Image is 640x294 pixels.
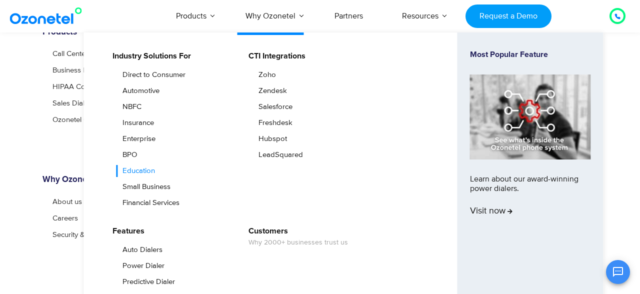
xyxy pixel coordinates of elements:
[52,231,125,238] a: Security & Compliance
[106,50,192,62] a: Industry Solutions For
[116,244,164,256] a: Auto Dialers
[116,260,166,272] a: Power Dialer
[42,175,170,185] h6: Why Ozonetel
[52,198,82,205] a: About us
[252,85,288,97] a: Zendesk
[116,101,143,113] a: NBFC
[470,206,512,217] span: Visit now
[116,133,157,145] a: Enterprise
[470,74,591,159] img: phone-system-min.jpg
[252,117,294,129] a: Freshdesk
[116,85,161,97] a: Automotive
[116,149,138,161] a: BPO
[116,117,155,129] a: Insurance
[606,260,630,284] button: Open chat
[248,238,348,247] span: Why 2000+ businesses trust us
[52,66,129,74] a: Business Phone System
[52,214,78,222] a: Careers
[116,69,187,81] a: Direct to Consumer
[252,101,294,113] a: Salesforce
[52,116,109,123] a: Ozonetel CX Hub
[52,83,146,90] a: HIPAA Compliant Call Center
[252,69,277,81] a: Zoho
[116,197,181,209] a: Financial Services
[52,50,116,57] a: Call Center Solution
[465,4,551,28] a: Request a Demo
[116,276,176,288] a: Predictive Dialer
[242,50,307,62] a: CTI Integrations
[52,99,119,107] a: Sales Dialer Solution
[252,149,304,161] a: LeadSquared
[242,225,349,248] a: CustomersWhy 2000+ businesses trust us
[42,27,170,37] h6: Products
[252,133,288,145] a: Hubspot
[116,181,172,193] a: Small Business
[106,225,146,237] a: Features
[116,165,156,177] a: Education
